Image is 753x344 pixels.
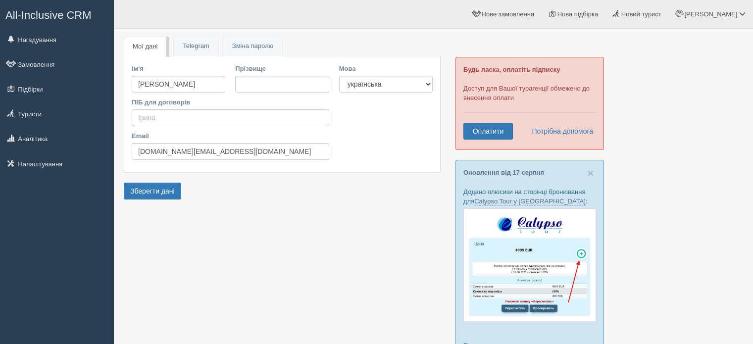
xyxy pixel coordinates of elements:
label: ПІБ для договорів [132,98,329,107]
span: Нова підбірка [557,10,599,18]
label: Мова [339,64,433,73]
a: Мої дані [124,37,166,57]
label: Email [132,131,329,141]
p: Додано плюсики на сторінці бронювання для : [463,187,596,206]
button: Зберегти дані [124,183,181,199]
button: Close [588,168,594,178]
a: Telegram [174,36,218,56]
input: Ірина [132,109,329,126]
span: Зміна паролю [232,42,273,49]
a: Calypso Tour у [GEOGRAPHIC_DATA] [474,197,586,205]
span: × [588,167,594,179]
div: Доступ для Вашої турагенції обмежено до внесення оплати [455,57,604,150]
a: All-Inclusive CRM [0,0,113,28]
img: calypso-tour-proposal-crm-for-travel-agency.jpg [463,208,596,322]
span: Нове замовлення [482,10,534,18]
span: All-Inclusive CRM [5,9,92,21]
b: Будь ласка, оплатіть підписку [463,66,560,73]
span: [PERSON_NAME] [684,10,737,18]
label: Ім'я [132,64,225,73]
a: Оновлення від 17 серпня [463,169,544,176]
a: Потрібна допомога [525,123,594,140]
a: Зміна паролю [223,36,282,56]
a: Оплатити [463,123,513,140]
label: Прізвище [235,64,329,73]
span: Новий турист [621,10,661,18]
